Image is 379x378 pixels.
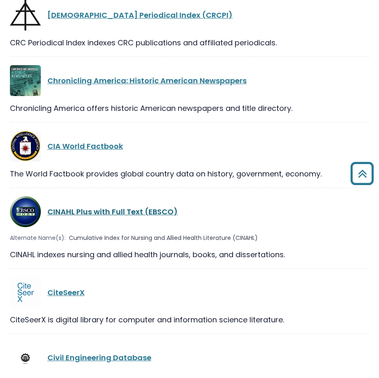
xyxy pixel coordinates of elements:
span: Alternate Name(s): [10,234,66,242]
a: Chronicling America: Historic American Newspapers [47,75,247,86]
div: CINAHL indexes nursing and allied health journals, books, and dissertations. [10,249,369,260]
div: The World Factbook provides global country data on history, government, economy. [10,168,369,179]
div: Chronicling America offers historic American newspapers and title directory. [10,103,369,114]
a: Civil Engineering Database [47,352,151,363]
a: CINAHL Plus with Full Text (EBSCO) [47,207,178,217]
a: [DEMOGRAPHIC_DATA] Periodical Index (CRCPI) [47,10,233,20]
a: CIA World Factbook [47,141,123,151]
div: CRC Periodical Index indexes CRC publications and affiliated periodicals. [10,37,369,48]
div: CiteSeerX is digital library for computer and information science literature. [10,314,369,325]
a: CiteSeerX [47,287,85,298]
a: Back to Top [347,166,377,181]
span: Cumulative Index for Nursing and Allied Health Literature (CINAHL) [69,234,258,242]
